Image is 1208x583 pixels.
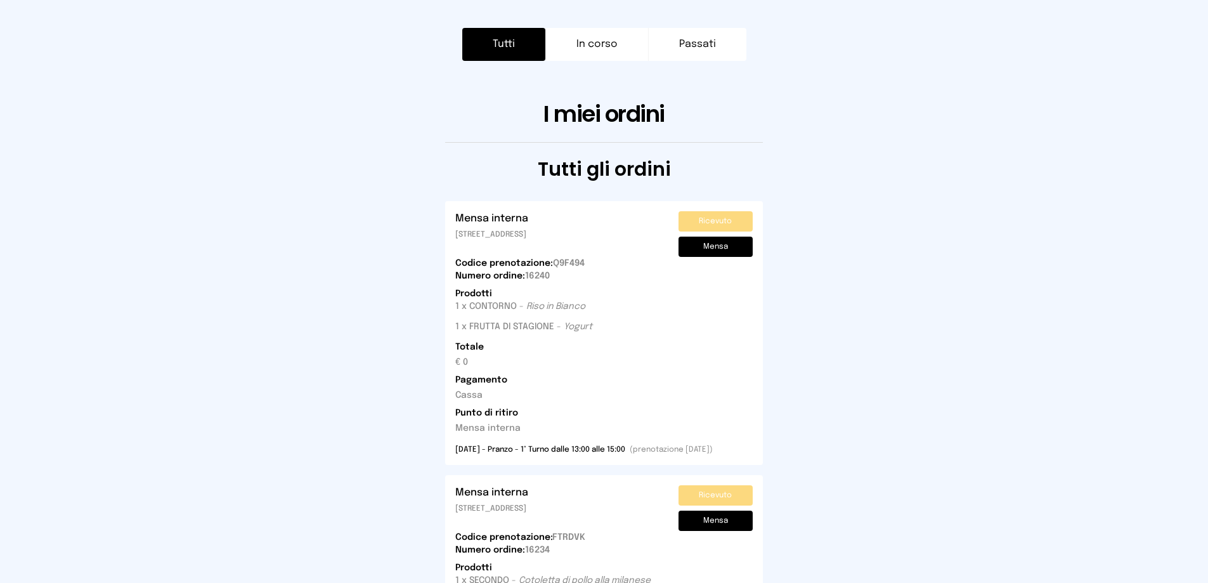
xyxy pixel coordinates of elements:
[455,389,753,402] p: Cassa
[679,485,753,506] button: Ricevuto
[455,356,753,369] div: € 0
[519,300,524,313] span: -
[455,259,553,268] span: Codice prenotazione:
[455,272,525,280] span: Numero ordine:
[455,300,517,313] div: 1 x CONTORNO
[455,531,753,544] span: FTRDVK
[455,289,492,298] span: Prodotti
[679,511,753,531] button: Mensa
[679,237,753,257] button: Mensa
[455,272,550,280] span: 16240
[455,407,753,419] span: Punto di ritiro
[455,546,550,554] span: 16234
[127,158,1081,181] h2: Tutti gli ordini
[455,257,753,270] span: Q9F494
[455,341,753,353] span: Totale
[455,546,525,554] span: Numero ordine:
[526,300,585,313] div: Riso in Bianco
[545,28,649,61] button: In corso
[455,320,554,333] div: 1 x FRUTTA DI STAGIONE
[455,485,528,501] span: Mensa interna
[455,563,492,572] span: Prodotti
[455,231,526,239] span: [STREET_ADDRESS]
[455,533,552,542] span: Codice prenotazione:
[679,211,753,232] button: Ricevuto
[462,28,545,61] button: Tutti
[455,374,753,386] span: Pagamento
[455,211,528,226] span: Mensa interna
[630,446,713,454] span: (prenotazione [DATE])
[557,320,561,333] span: -
[455,446,625,454] span: [DATE] - Pranzo - 1° Turno dalle 13:00 alle 15:00
[455,505,526,513] span: [STREET_ADDRESS]
[455,422,753,435] div: Mensa interna
[564,320,592,333] div: Yogurt
[649,28,746,61] button: Passati
[127,102,1081,127] h1: I miei ordini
